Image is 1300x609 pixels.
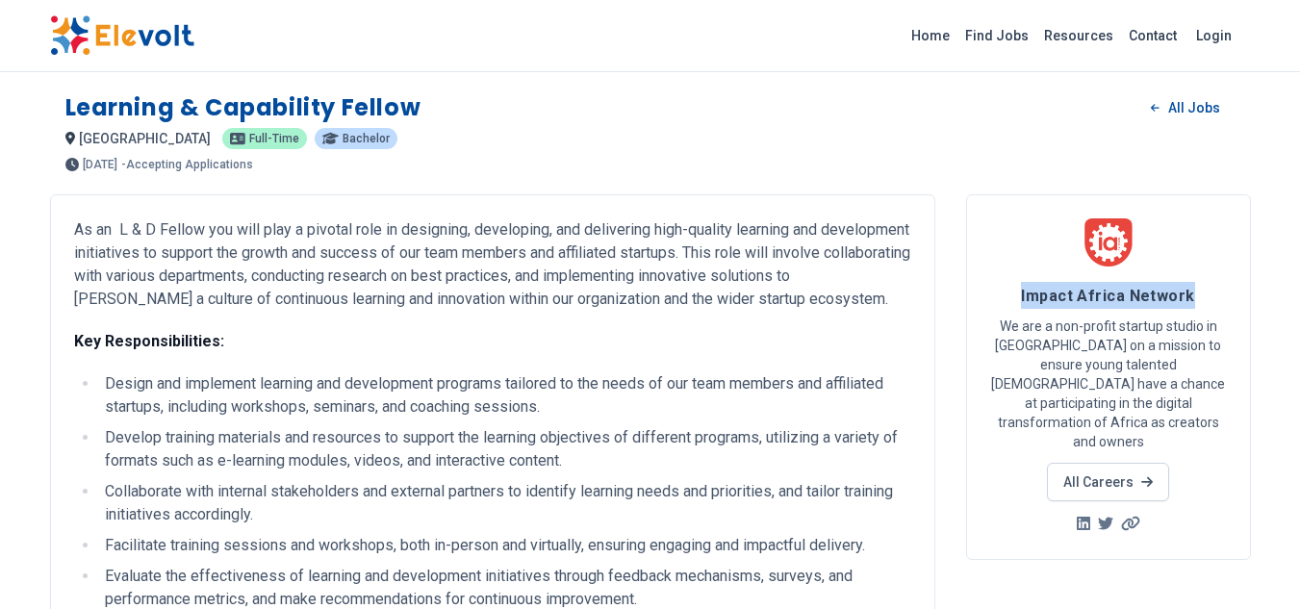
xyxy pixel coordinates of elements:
a: Contact [1121,20,1185,51]
a: All Careers [1047,463,1169,501]
li: Develop training materials and resources to support the learning objectives of different programs... [99,426,911,472]
span: [GEOGRAPHIC_DATA] [79,131,211,146]
a: Find Jobs [957,20,1036,51]
a: Login [1185,16,1243,55]
a: All Jobs [1135,93,1235,122]
h1: Learning & Capability Fellow [65,92,421,123]
span: [DATE] [83,159,117,170]
span: Bachelor [343,133,390,144]
strong: Key Responsibilities: [74,332,224,350]
p: As an L & D Fellow you will play a pivotal role in designing, developing, and delivering high-qua... [74,218,911,311]
a: Resources [1036,20,1121,51]
li: Collaborate with internal stakeholders and external partners to identify learning needs and prior... [99,480,911,526]
img: Elevolt [50,15,194,56]
span: Full-time [249,133,299,144]
img: Impact Africa Network [1084,218,1133,266]
a: Home [904,20,957,51]
p: We are a non-profit startup studio in [GEOGRAPHIC_DATA] on a mission to ensure young talented [DE... [990,317,1227,451]
li: Design and implement learning and development programs tailored to the needs of our team members ... [99,372,911,419]
span: Impact Africa Network [1021,287,1194,305]
iframe: Chat Widget [1204,517,1300,609]
li: Facilitate training sessions and workshops, both in-person and virtually, ensuring engaging and i... [99,534,911,557]
p: - Accepting Applications [121,159,253,170]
